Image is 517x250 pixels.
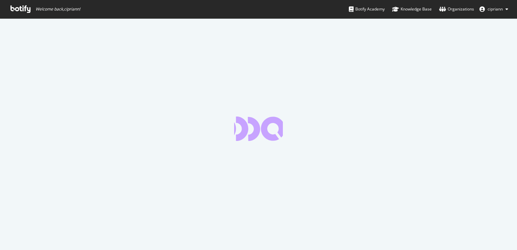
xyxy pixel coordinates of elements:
[488,6,503,12] span: cipriann
[392,6,432,13] div: Knowledge Base
[349,6,385,13] div: Botify Academy
[474,4,514,15] button: cipriann
[234,117,283,141] div: animation
[439,6,474,13] div: Organizations
[36,6,80,12] span: Welcome back, cipriann !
